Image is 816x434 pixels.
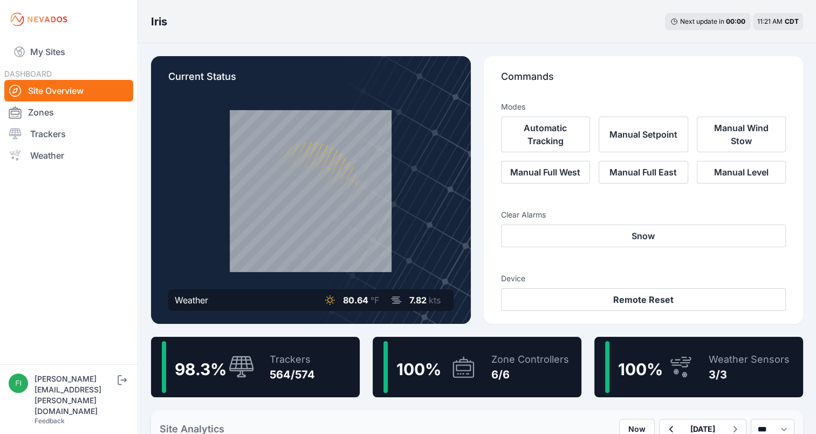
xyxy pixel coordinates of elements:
[501,225,786,247] button: Snow
[175,360,227,379] span: 98.3 %
[709,367,790,382] div: 3/3
[697,117,786,152] button: Manual Wind Stow
[4,123,133,145] a: Trackers
[594,337,803,397] a: 100%Weather Sensors3/3
[151,14,167,29] h3: Iris
[618,360,663,379] span: 100 %
[785,17,799,25] span: CDT
[343,295,368,306] span: 80.64
[9,11,69,28] img: Nevados
[4,69,52,78] span: DASHBOARD
[396,360,441,379] span: 100 %
[35,417,65,425] a: Feedback
[757,17,783,25] span: 11:21 AM
[35,374,115,417] div: [PERSON_NAME][EMAIL_ADDRESS][PERSON_NAME][DOMAIN_NAME]
[4,101,133,123] a: Zones
[680,17,724,25] span: Next update in
[371,295,379,306] span: °F
[270,367,315,382] div: 564/574
[501,117,591,152] button: Automatic Tracking
[409,295,427,306] span: 7.82
[429,295,441,306] span: kts
[501,101,525,112] h3: Modes
[4,145,133,166] a: Weather
[491,367,569,382] div: 6/6
[709,352,790,367] div: Weather Sensors
[501,288,786,311] button: Remote Reset
[501,273,786,284] h3: Device
[270,352,315,367] div: Trackers
[501,161,591,184] button: Manual Full West
[697,161,786,184] button: Manual Level
[151,337,360,397] a: 98.3%Trackers564/574
[4,80,133,101] a: Site Overview
[4,39,133,65] a: My Sites
[168,69,454,93] p: Current Status
[175,294,208,307] div: Weather
[726,17,745,26] div: 00 : 00
[491,352,569,367] div: Zone Controllers
[151,8,167,36] nav: Breadcrumb
[599,161,688,184] button: Manual Full East
[501,209,786,220] h3: Clear Alarms
[373,337,581,397] a: 100%Zone Controllers6/6
[501,69,786,93] p: Commands
[599,117,688,152] button: Manual Setpoint
[9,374,28,393] img: fidel.lopez@prim.com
